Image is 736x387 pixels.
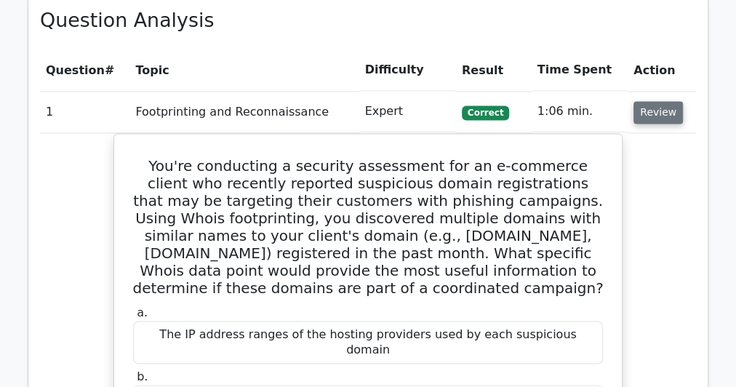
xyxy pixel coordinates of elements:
[46,63,105,77] span: Question
[40,91,129,132] td: 1
[137,370,148,383] span: b.
[40,49,129,91] th: #
[40,9,696,32] h3: Question Analysis
[133,321,603,364] div: The IP address ranges of the hosting providers used by each suspicious domain
[633,101,683,124] button: Review
[462,105,509,120] span: Correct
[132,157,604,297] h5: You're conducting a security assessment for an e-commerce client who recently reported suspicious...
[359,91,456,132] td: Expert
[129,91,359,132] td: Footprinting and Reconnaissance
[456,49,532,91] th: Result
[532,49,628,91] th: Time Spent
[532,91,628,132] td: 1:06 min.
[137,306,148,319] span: a.
[359,49,456,91] th: Difficulty
[129,49,359,91] th: Topic
[628,49,696,91] th: Action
